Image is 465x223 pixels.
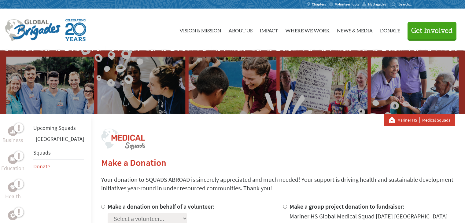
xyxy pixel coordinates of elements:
[290,203,404,210] label: Make a group project donation to fundraiser:
[285,14,330,46] a: Where We Work
[337,14,373,46] a: News & Media
[389,117,450,123] div: Medical Squads
[1,154,24,173] a: EducationEducation
[33,163,50,170] a: Donate
[399,2,416,6] input: Search...
[8,126,18,136] div: Business
[1,164,24,173] p: Education
[33,146,84,160] li: Squads
[36,135,84,142] a: [GEOGRAPHIC_DATA]
[2,136,23,144] p: Business
[260,14,278,46] a: Impact
[10,157,15,161] img: Education
[10,213,15,218] img: STEM
[411,27,453,35] span: Get Involved
[290,212,448,221] div: Mariner HS Global Medical Squad [DATE] [GEOGRAPHIC_DATA]
[33,124,76,131] a: Upcoming Squads
[5,19,61,41] img: Global Brigades Logo
[33,149,51,156] a: Squads
[8,210,18,220] div: STEM
[101,129,145,150] img: logo-medical-squads.png
[368,2,386,7] span: MyBrigades
[380,14,400,46] a: Donate
[10,185,15,189] img: Health
[397,117,420,123] a: Mariner HS
[5,182,21,201] a: HealthHealth
[101,175,455,192] p: Your donation to SQUADS ABROAD is sincerely appreciated and much needed! Your support is driving ...
[101,157,455,168] h2: Make a Donation
[8,182,18,192] div: Health
[408,22,456,39] button: Get Involved
[33,160,84,173] li: Donate
[108,203,215,210] label: Make a donation on behalf of a volunteer:
[33,121,84,135] li: Upcoming Squads
[312,2,326,7] span: Chapters
[33,135,84,146] li: Belize
[65,19,86,41] img: Global Brigades Celebrating 20 Years
[228,14,253,46] a: About Us
[2,126,23,144] a: BusinessBusiness
[10,129,15,133] img: Business
[5,192,21,201] p: Health
[335,2,359,7] span: Volunteer Tools
[179,14,221,46] a: Vision & Mission
[8,154,18,164] div: Education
